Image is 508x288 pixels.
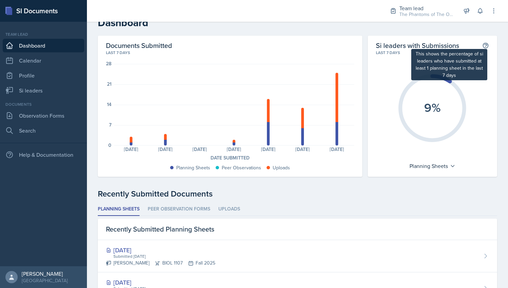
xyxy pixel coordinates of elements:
[217,147,251,152] div: [DATE]
[3,148,84,162] div: Help & Documentation
[113,253,215,259] div: Submitted [DATE]
[3,84,84,97] a: Si leaders
[3,124,84,137] a: Search
[376,41,459,50] h2: Si leaders with Submissions
[222,164,261,171] div: Peer Observations
[98,188,497,200] div: Recently Submitted Documents
[399,11,454,18] div: The Phantoms of The Opera / Fall 2025
[107,82,111,86] div: 21
[22,277,68,284] div: [GEOGRAPHIC_DATA]
[3,39,84,52] a: Dashboard
[109,122,111,127] div: 7
[376,50,489,56] div: Last 7 days
[108,143,111,148] div: 0
[98,219,497,240] div: Recently Submitted Planning Sheets
[106,50,354,56] div: Last 7 days
[106,245,215,255] div: [DATE]
[399,4,454,12] div: Team lead
[3,101,84,107] div: Documents
[3,31,84,37] div: Team lead
[98,17,497,29] h2: Dashboard
[183,147,217,152] div: [DATE]
[98,203,140,216] li: Planning Sheets
[3,69,84,82] a: Profile
[106,154,354,162] div: Date Submitted
[424,99,441,116] text: 9%
[148,203,210,216] li: Peer Observation Forms
[406,160,459,171] div: Planning Sheets
[148,147,183,152] div: [DATE]
[176,164,210,171] div: Planning Sheets
[286,147,320,152] div: [DATE]
[106,259,215,267] div: [PERSON_NAME] BIOL 1107 Fall 2025
[106,278,217,287] div: [DATE]
[106,61,111,66] div: 28
[273,164,290,171] div: Uploads
[3,54,84,67] a: Calendar
[3,109,84,122] a: Observation Forms
[98,240,497,272] a: [DATE] Submitted [DATE] [PERSON_NAME]BIOL 1107Fall 2025
[251,147,286,152] div: [DATE]
[22,270,68,277] div: [PERSON_NAME]
[320,147,354,152] div: [DATE]
[218,203,240,216] li: Uploads
[107,102,111,107] div: 14
[114,147,148,152] div: [DATE]
[106,41,354,50] h2: Documents Submitted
